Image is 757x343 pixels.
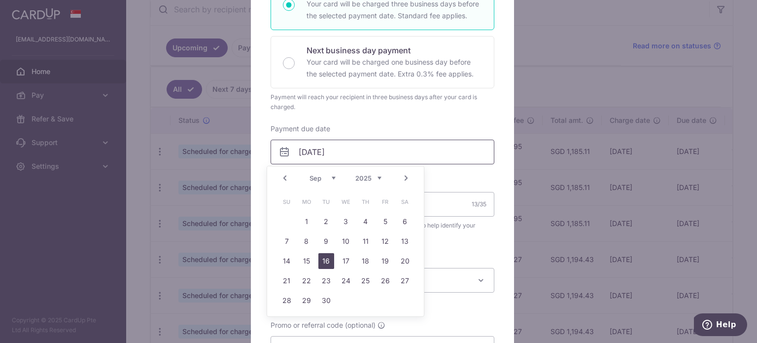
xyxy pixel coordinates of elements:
[400,172,412,184] a: Next
[397,214,413,229] a: 6
[271,320,376,330] span: Promo or referral code (optional)
[318,293,334,308] a: 30
[397,253,413,269] a: 20
[299,293,314,308] a: 29
[358,253,374,269] a: 18
[358,233,374,249] a: 11
[318,194,334,210] span: Tuesday
[271,92,494,112] div: Payment will reach your recipient in three business days after your card is charged.
[397,194,413,210] span: Saturday
[307,44,482,56] p: Next business day payment
[694,313,747,338] iframe: Opens a widget where you can find more information
[299,214,314,229] a: 1
[299,253,314,269] a: 15
[358,214,374,229] a: 4
[299,233,314,249] a: 8
[279,293,295,308] a: 28
[279,194,295,210] span: Sunday
[318,253,334,269] a: 16
[338,214,354,229] a: 3
[271,140,494,164] input: DD / MM / YYYY
[271,124,330,134] label: Payment due date
[338,194,354,210] span: Wednesday
[279,253,295,269] a: 14
[299,194,314,210] span: Monday
[279,233,295,249] a: 7
[299,273,314,289] a: 22
[378,194,393,210] span: Friday
[397,233,413,249] a: 13
[338,273,354,289] a: 24
[358,194,374,210] span: Thursday
[358,273,374,289] a: 25
[378,273,393,289] a: 26
[472,199,486,209] div: 13/35
[338,253,354,269] a: 17
[279,273,295,289] a: 21
[378,253,393,269] a: 19
[338,233,354,249] a: 10
[279,172,291,184] a: Prev
[397,273,413,289] a: 27
[318,214,334,229] a: 2
[318,273,334,289] a: 23
[318,233,334,249] a: 9
[378,233,393,249] a: 12
[307,56,482,80] p: Your card will be charged one business day before the selected payment date. Extra 0.3% fee applies.
[378,214,393,229] a: 5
